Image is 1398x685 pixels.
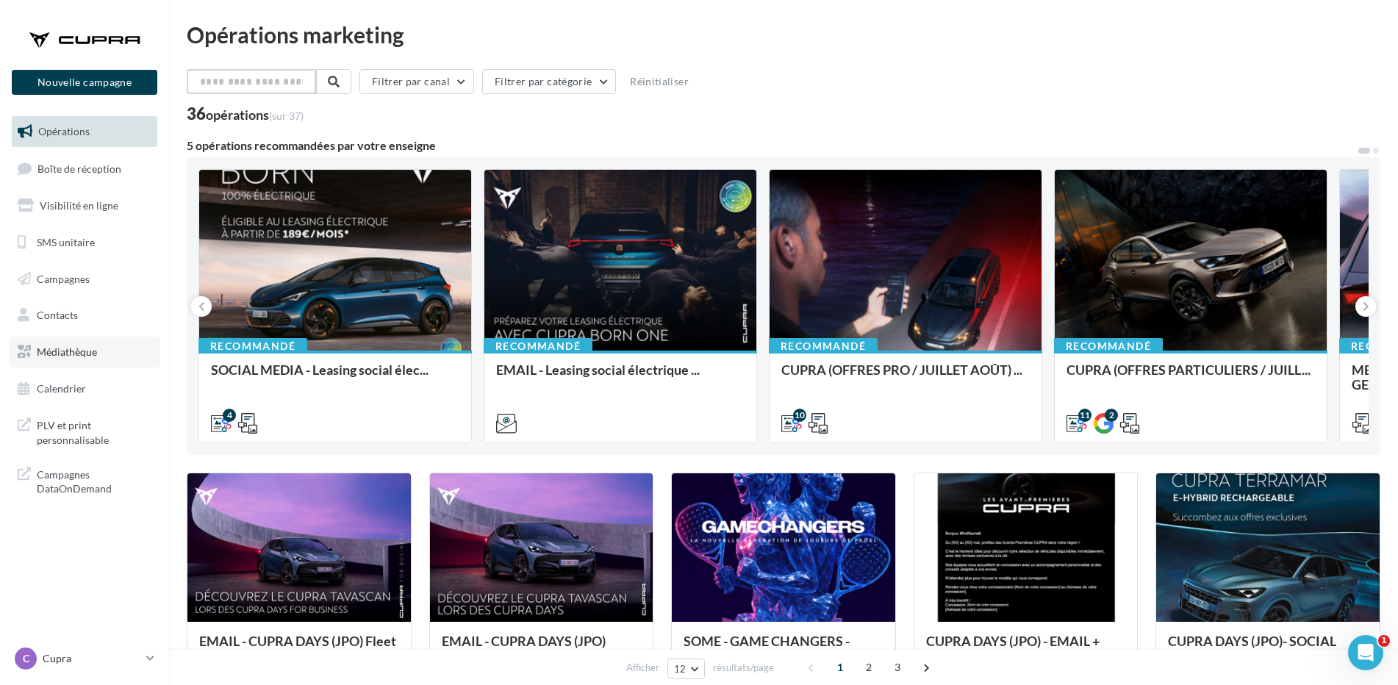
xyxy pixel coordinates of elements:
[9,373,160,404] a: Calendrier
[37,162,121,174] span: Boîte de réception
[886,656,909,679] span: 3
[1078,409,1091,422] div: 11
[1348,635,1383,670] iframe: Intercom live chat
[206,108,304,121] div: opérations
[37,465,151,496] span: Campagnes DataOnDemand
[37,415,151,447] span: PLV et print personnalisable
[12,70,157,95] button: Nouvelle campagne
[23,651,29,666] span: C
[198,338,307,354] div: Recommandé
[9,153,160,184] a: Boîte de réception
[667,659,705,679] button: 12
[43,651,140,666] p: Cupra
[211,362,429,378] span: SOCIAL MEDIA - Leasing social élec...
[713,661,774,675] span: résultats/page
[781,362,1022,378] span: CUPRA (OFFRES PRO / JUILLET AOÛT) ...
[1168,633,1336,664] span: CUPRA DAYS (JPO)- SOCIAL MEDIA
[37,272,90,284] span: Campagnes
[1378,635,1390,647] span: 1
[9,227,160,258] a: SMS unitaire
[9,459,160,502] a: Campagnes DataOnDemand
[269,110,304,122] span: (sur 37)
[223,409,236,422] div: 4
[199,633,396,664] span: EMAIL - CUPRA DAYS (JPO) Fleet Gén...
[187,24,1380,46] div: Opérations marketing
[926,633,1100,664] span: CUPRA DAYS (JPO) - EMAIL + SMS
[626,661,659,675] span: Afficher
[9,337,160,367] a: Médiathèque
[38,125,90,137] span: Opérations
[187,106,304,122] div: 36
[482,69,616,94] button: Filtrer par catégorie
[684,633,850,664] span: SOME - GAME CHANGERS - CUPRA X PAD...
[9,116,160,147] a: Opérations
[828,656,852,679] span: 1
[857,656,881,679] span: 2
[1105,409,1118,422] div: 2
[1054,338,1163,354] div: Recommandé
[674,663,687,675] span: 12
[40,199,118,212] span: Visibilité en ligne
[9,409,160,453] a: PLV et print personnalisable
[484,338,592,354] div: Recommandé
[496,362,700,378] span: EMAIL - Leasing social électrique ...
[37,345,97,358] span: Médiathèque
[187,140,1357,151] div: 5 opérations recommandées par votre enseigne
[37,382,86,395] span: Calendrier
[624,73,695,90] button: Réinitialiser
[359,69,474,94] button: Filtrer par canal
[769,338,878,354] div: Recommandé
[9,190,160,221] a: Visibilité en ligne
[37,236,95,248] span: SMS unitaire
[37,309,78,321] span: Contacts
[1067,362,1311,378] span: CUPRA (OFFRES PARTICULIERS / JUILL...
[9,300,160,331] a: Contacts
[12,645,157,673] a: C Cupra
[9,264,160,295] a: Campagnes
[442,633,606,664] span: EMAIL - CUPRA DAYS (JPO) Private ...
[793,409,806,422] div: 10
